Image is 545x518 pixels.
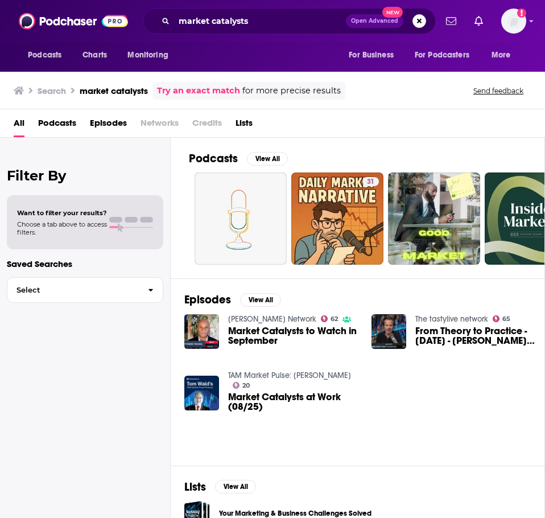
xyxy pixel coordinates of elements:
[82,47,107,63] span: Charts
[38,85,66,96] h3: Search
[14,114,24,137] a: All
[367,176,374,188] span: 31
[341,44,408,66] button: open menu
[242,84,341,97] span: for more precise results
[157,84,240,97] a: Try an exact match
[349,47,394,63] span: For Business
[331,316,338,322] span: 62
[184,480,206,494] h2: Lists
[184,293,281,307] a: EpisodesView All
[192,114,222,137] span: Credits
[407,44,486,66] button: open menu
[415,326,545,346] span: From Theory to Practice - [DATE] - [PERSON_NAME] and Future Market Catalysts
[501,9,526,34] button: Show profile menu
[362,177,379,186] a: 31
[351,18,398,24] span: Open Advanced
[371,314,406,349] img: From Theory to Practice - October 24, 2024 - Elon Musk and Future Market Catalysts
[321,315,338,322] a: 62
[484,44,525,66] button: open menu
[7,277,163,303] button: Select
[240,293,281,307] button: View All
[291,172,383,265] a: 31
[143,8,436,34] div: Search podcasts, credits, & more...
[382,7,403,18] span: New
[470,11,488,31] a: Show notifications dropdown
[20,44,76,66] button: open menu
[492,47,511,63] span: More
[174,12,346,30] input: Search podcasts, credits, & more...
[7,167,163,184] h2: Filter By
[493,315,511,322] a: 65
[415,326,545,346] a: From Theory to Practice - October 24, 2024 - Elon Musk and Future Market Catalysts
[236,114,253,137] a: Lists
[501,9,526,34] span: Logged in as ayhabernathy
[441,11,461,31] a: Show notifications dropdown
[247,152,288,166] button: View All
[184,314,219,349] img: Market Catalysts to Watch in September
[189,151,288,166] a: PodcastsView All
[7,258,163,269] p: Saved Searches
[80,85,148,96] h3: market catalysts
[501,9,526,34] img: User Profile
[517,9,526,18] svg: Add a profile image
[189,151,238,166] h2: Podcasts
[228,392,358,412] a: Market Catalysts at Work (08/25)
[228,326,358,346] a: Market Catalysts to Watch in September
[470,86,527,96] button: Send feedback
[242,383,250,388] span: 20
[141,114,179,137] span: Networks
[17,220,107,236] span: Choose a tab above to access filters.
[346,14,403,28] button: Open AdvancedNew
[215,480,256,494] button: View All
[415,314,488,324] a: The tastylive network
[28,47,61,63] span: Podcasts
[90,114,127,137] a: Episodes
[184,480,256,494] a: ListsView All
[17,209,107,217] span: Want to filter your results?
[228,371,351,380] a: TAM Market Pulse: Tom Wald
[233,382,250,389] a: 20
[127,47,168,63] span: Monitoring
[119,44,183,66] button: open menu
[7,286,139,294] span: Select
[75,44,114,66] a: Charts
[184,376,219,410] img: Market Catalysts at Work (08/25)
[502,316,510,322] span: 65
[38,114,76,137] a: Podcasts
[228,314,316,324] a: Schwab Network
[415,47,469,63] span: For Podcasters
[19,10,128,32] img: Podchaser - Follow, Share and Rate Podcasts
[184,293,231,307] h2: Episodes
